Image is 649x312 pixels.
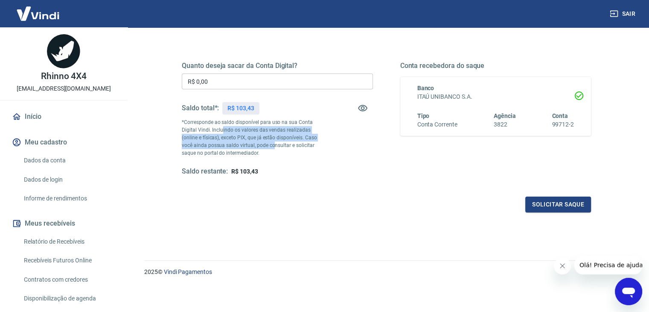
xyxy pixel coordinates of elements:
img: Vindi [10,0,66,26]
p: 2025 © [144,268,629,277]
span: Agência [494,112,516,119]
button: Meus recebíveis [10,214,117,233]
span: R$ 103,43 [231,168,258,175]
h6: Conta Corrente [417,120,457,129]
p: [EMAIL_ADDRESS][DOMAIN_NAME] [17,84,111,93]
a: Relatório de Recebíveis [20,233,117,250]
iframe: Fechar mensagem [554,257,571,274]
a: Contratos com credores [20,271,117,288]
a: Dados da conta [20,152,117,169]
img: 389ea750-87fc-4e6b-920d-8543a3dcabdc.jpeg [47,34,81,68]
p: *Corresponde ao saldo disponível para uso na sua Conta Digital Vindi. Incluindo os valores das ve... [182,118,325,157]
iframe: Mensagem da empresa [574,256,642,274]
h5: Saldo restante: [182,167,228,176]
p: Rhinno 4X4 [41,72,87,81]
button: Meu cadastro [10,133,117,152]
h5: Quanto deseja sacar da Conta Digital? [182,62,373,70]
span: Tipo [417,112,430,119]
h5: Conta recebedora do saque [400,62,591,70]
h6: 99712-2 [552,120,574,129]
iframe: Botão para abrir a janela de mensagens [615,278,642,305]
p: R$ 103,43 [227,104,254,113]
span: Conta [552,112,568,119]
a: Vindi Pagamentos [164,268,212,275]
button: Sair [608,6,639,22]
a: Início [10,107,117,126]
a: Informe de rendimentos [20,190,117,207]
span: Olá! Precisa de ajuda? [5,6,72,13]
a: Dados de login [20,171,117,188]
h5: Saldo total*: [182,104,219,112]
button: Solicitar saque [525,197,591,212]
a: Recebíveis Futuros Online [20,252,117,269]
span: Banco [417,85,434,91]
h6: ITAÚ UNIBANCO S.A. [417,92,574,101]
a: Disponibilização de agenda [20,290,117,307]
h6: 3822 [494,120,516,129]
